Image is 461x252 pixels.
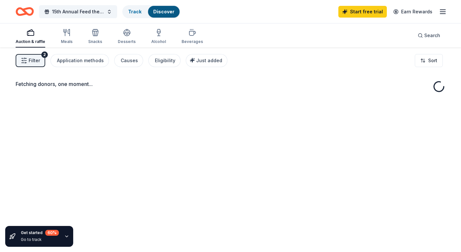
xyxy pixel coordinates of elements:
[118,39,136,44] div: Desserts
[196,58,222,63] span: Just added
[16,54,45,67] button: Filter2
[128,9,142,14] a: Track
[153,9,174,14] a: Discover
[415,54,443,67] button: Sort
[428,57,437,64] span: Sort
[88,26,102,48] button: Snacks
[16,26,45,48] button: Auction & raffle
[118,26,136,48] button: Desserts
[21,230,59,236] div: Get started
[122,5,180,18] button: TrackDiscover
[182,39,203,44] div: Beverages
[186,54,227,67] button: Just added
[114,54,143,67] button: Causes
[16,39,45,44] div: Auction & raffle
[50,54,109,67] button: Application methods
[88,39,102,44] div: Snacks
[41,51,48,58] div: 2
[182,26,203,48] button: Beverages
[151,39,166,44] div: Alcohol
[424,32,440,39] span: Search
[148,54,181,67] button: Eligibility
[39,5,117,18] button: 15th Annual Feed the Community Event- Cookout
[151,26,166,48] button: Alcohol
[413,29,445,42] button: Search
[389,6,436,18] a: Earn Rewards
[16,80,445,88] div: Fetching donors, one moment...
[52,8,104,16] span: 15th Annual Feed the Community Event- Cookout
[61,39,73,44] div: Meals
[155,57,175,64] div: Eligibility
[29,57,40,64] span: Filter
[45,230,59,236] div: 60 %
[21,237,59,242] div: Go to track
[121,57,138,64] div: Causes
[57,57,104,64] div: Application methods
[338,6,387,18] a: Start free trial
[61,26,73,48] button: Meals
[16,4,34,19] a: Home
